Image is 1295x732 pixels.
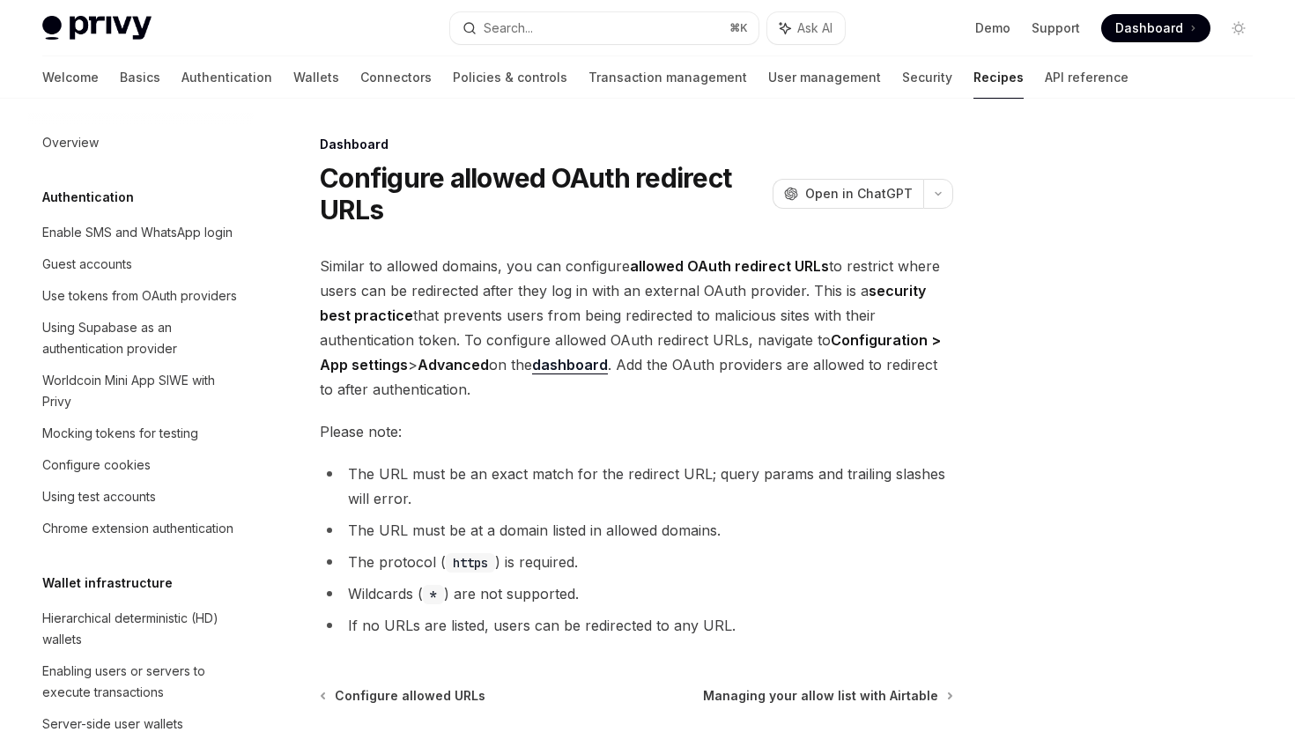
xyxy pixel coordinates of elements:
[28,481,254,513] a: Using test accounts
[1115,19,1183,37] span: Dashboard
[773,179,923,209] button: Open in ChatGPT
[588,56,747,99] a: Transaction management
[320,254,953,402] span: Similar to allowed domains, you can configure to restrict where users can be redirected after the...
[1045,56,1128,99] a: API reference
[360,56,432,99] a: Connectors
[28,312,254,365] a: Using Supabase as an authentication provider
[42,661,243,703] div: Enabling users or servers to execute transactions
[532,356,608,374] a: dashboard
[975,19,1010,37] a: Demo
[42,16,152,41] img: light logo
[28,280,254,312] a: Use tokens from OAuth providers
[1032,19,1080,37] a: Support
[42,254,132,275] div: Guest accounts
[320,462,953,511] li: The URL must be an exact match for the redirect URL; query params and trailing slashes will error.
[42,423,198,444] div: Mocking tokens for testing
[42,285,237,307] div: Use tokens from OAuth providers
[42,486,156,507] div: Using test accounts
[42,56,99,99] a: Welcome
[42,518,233,539] div: Chrome extension authentication
[1101,14,1210,42] a: Dashboard
[703,687,938,705] span: Managing your allow list with Airtable
[42,222,233,243] div: Enable SMS and WhatsApp login
[768,56,881,99] a: User management
[630,257,829,275] strong: allowed OAuth redirect URLs
[293,56,339,99] a: Wallets
[42,455,151,476] div: Configure cookies
[797,19,832,37] span: Ask AI
[42,187,134,208] h5: Authentication
[28,248,254,280] a: Guest accounts
[120,56,160,99] a: Basics
[322,687,485,705] a: Configure allowed URLs
[320,136,953,153] div: Dashboard
[320,518,953,543] li: The URL must be at a domain listed in allowed domains.
[320,550,953,574] li: The protocol ( ) is required.
[42,370,243,412] div: Worldcoin Mini App SIWE with Privy
[335,687,485,705] span: Configure allowed URLs
[28,365,254,418] a: Worldcoin Mini App SIWE with Privy
[484,18,533,39] div: Search...
[973,56,1024,99] a: Recipes
[28,513,254,544] a: Chrome extension authentication
[767,12,845,44] button: Ask AI
[1225,14,1253,42] button: Toggle dark mode
[805,185,913,203] span: Open in ChatGPT
[450,12,758,44] button: Search...⌘K
[446,553,495,573] code: https
[28,603,254,655] a: Hierarchical deterministic (HD) wallets
[28,449,254,481] a: Configure cookies
[320,613,953,638] li: If no URLs are listed, users can be redirected to any URL.
[42,608,243,650] div: Hierarchical deterministic (HD) wallets
[902,56,952,99] a: Security
[42,317,243,359] div: Using Supabase as an authentication provider
[42,573,173,594] h5: Wallet infrastructure
[320,162,766,226] h1: Configure allowed OAuth redirect URLs
[42,132,99,153] div: Overview
[320,419,953,444] span: Please note:
[28,418,254,449] a: Mocking tokens for testing
[320,581,953,606] li: Wildcards ( ) are not supported.
[28,127,254,159] a: Overview
[28,655,254,708] a: Enabling users or servers to execute transactions
[729,21,748,35] span: ⌘ K
[418,356,489,373] strong: Advanced
[28,217,254,248] a: Enable SMS and WhatsApp login
[453,56,567,99] a: Policies & controls
[181,56,272,99] a: Authentication
[703,687,951,705] a: Managing your allow list with Airtable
